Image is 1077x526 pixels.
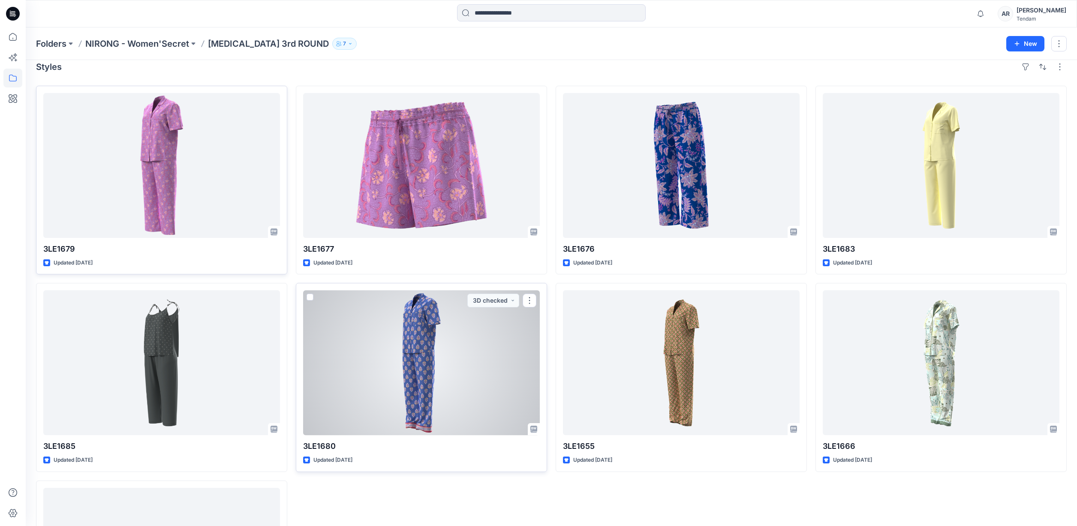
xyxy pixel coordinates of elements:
[563,243,800,255] p: 3LE1676
[36,62,62,72] h4: Styles
[313,456,352,465] p: Updated [DATE]
[573,456,612,465] p: Updated [DATE]
[303,290,540,435] a: 3LE1680
[43,93,280,238] a: 3LE1679
[833,258,872,268] p: Updated [DATE]
[1006,36,1044,51] button: New
[54,258,93,268] p: Updated [DATE]
[1017,15,1066,22] div: Tendam
[43,290,280,435] a: 3LE1685
[43,440,280,452] p: 3LE1685
[54,456,93,465] p: Updated [DATE]
[85,38,189,50] a: NIRONG - Women'Secret
[823,243,1059,255] p: 3LE1683
[998,6,1013,21] div: AR
[303,243,540,255] p: 3LE1677
[1017,5,1066,15] div: [PERSON_NAME]
[303,440,540,452] p: 3LE1680
[208,38,329,50] p: [MEDICAL_DATA] 3rd ROUND
[43,243,280,255] p: 3LE1679
[563,93,800,238] a: 3LE1676
[313,258,352,268] p: Updated [DATE]
[573,258,612,268] p: Updated [DATE]
[823,93,1059,238] a: 3LE1683
[823,290,1059,435] a: 3LE1666
[563,290,800,435] a: 3LE1655
[563,440,800,452] p: 3LE1655
[303,93,540,238] a: 3LE1677
[343,39,346,48] p: 7
[332,38,357,50] button: 7
[823,440,1059,452] p: 3LE1666
[833,456,872,465] p: Updated [DATE]
[36,38,66,50] a: Folders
